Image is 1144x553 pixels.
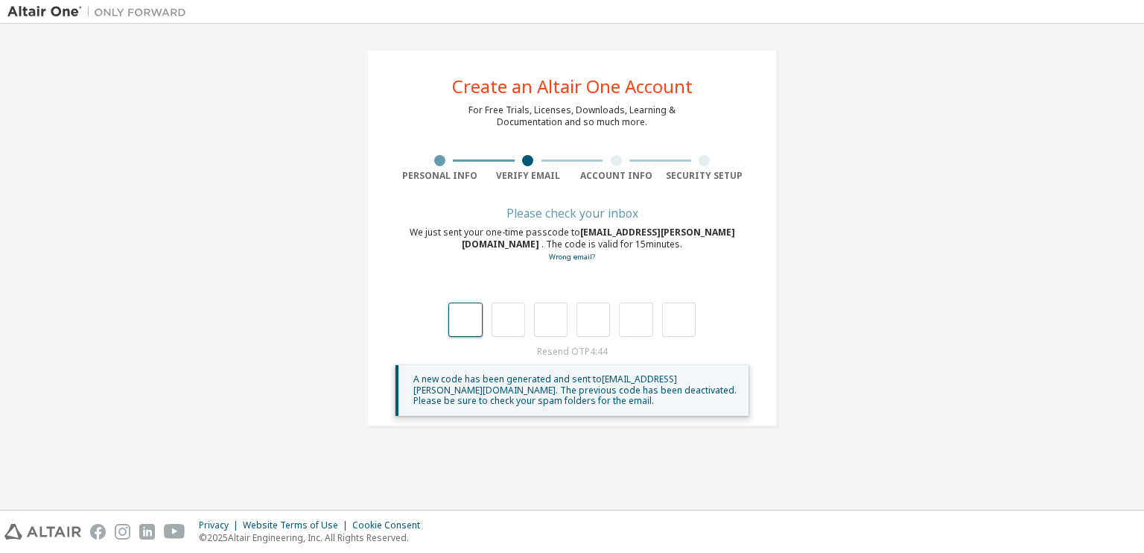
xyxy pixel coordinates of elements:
div: Please check your inbox [395,209,749,218]
img: linkedin.svg [139,524,155,540]
p: © 2025 Altair Engineering, Inc. All Rights Reserved. [199,531,429,544]
a: Go back to the registration form [549,252,595,262]
span: [EMAIL_ADDRESS][PERSON_NAME][DOMAIN_NAME] [462,226,735,250]
div: We just sent your one-time passcode to . The code is valid for 15 minutes. [395,227,749,263]
img: youtube.svg [164,524,185,540]
div: Cookie Consent [352,519,429,531]
div: Website Terms of Use [243,519,352,531]
img: Altair One [7,4,194,19]
img: facebook.svg [90,524,106,540]
div: Security Setup [661,170,749,182]
div: Account Info [572,170,661,182]
img: altair_logo.svg [4,524,81,540]
div: Privacy [199,519,243,531]
div: Create an Altair One Account [452,78,693,95]
div: Verify Email [484,170,573,182]
img: instagram.svg [115,524,130,540]
span: A new code has been generated and sent to [EMAIL_ADDRESS][PERSON_NAME][DOMAIN_NAME] . The previou... [413,373,737,407]
div: For Free Trials, Licenses, Downloads, Learning & Documentation and so much more. [468,104,676,128]
div: Personal Info [395,170,484,182]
